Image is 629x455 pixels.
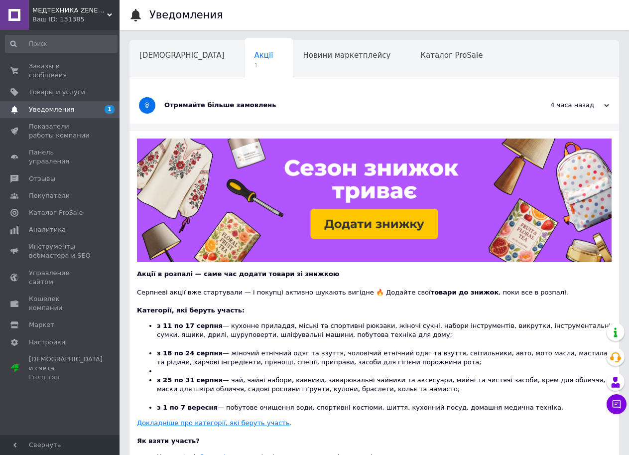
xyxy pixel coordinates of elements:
h1: Уведомления [149,9,223,21]
span: Настройки [29,338,65,347]
b: з 11 по 17 серпня [157,322,223,329]
span: Каталог ProSale [420,51,483,60]
span: [DEMOGRAPHIC_DATA] и счета [29,355,103,382]
b: з 25 по 31 серпня [157,376,223,384]
span: Заказы и сообщения [29,62,92,80]
span: Уведомления [29,105,74,114]
span: Покупатели [29,191,70,200]
div: 4 часа назад [509,101,609,110]
span: Управление сайтом [29,269,92,287]
li: — кухонне приладдя, міські та спортивні рюкзаки, жіночі сукні, набори інструментів, викрутки, інс... [157,321,612,349]
div: Prom топ [29,373,103,382]
span: Каталог ProSale [29,208,83,217]
u: Докладніше про категорії, які беруть участь [137,419,290,427]
span: Инструменты вебмастера и SEO [29,242,92,260]
li: — побутове очищення води, спортивні костюми, шиття, кухонний посуд, домашня медична техніка. [157,403,612,412]
b: Категорії, які беруть участь: [137,306,245,314]
b: Акції в розпалі — саме час додати товари зі знижкою [137,270,339,278]
span: Отзывы [29,174,55,183]
div: Отримайте більше замовлень [164,101,509,110]
span: Панель управления [29,148,92,166]
div: Ваш ID: 131385 [32,15,120,24]
span: 1 [105,105,115,114]
b: з 18 по 24 серпня [157,349,223,357]
b: Як взяти участь? [137,437,200,445]
span: Показатели работы компании [29,122,92,140]
span: Маркет [29,320,54,329]
span: Кошелек компании [29,295,92,312]
input: Поиск [5,35,118,53]
li: — жіночий етнічний одяг та взуття, чоловічий етнічний одяг та взуття, світильники, авто, мото мас... [157,349,612,367]
span: МЕДТЕХНИКА ZENET-ДНЕПР - Медицинское и массажное оборудование [32,6,107,15]
span: Новини маркетплейсу [303,51,390,60]
li: — чай, чайні набори, кавники, заварювальні чайники та аксесуари, мийні та чистячі засоби, крем дл... [157,376,612,403]
span: Акції [254,51,273,60]
span: [DEMOGRAPHIC_DATA] [139,51,225,60]
div: Серпневі акції вже стартували — і покупці активно шукають вигідне 🔥 Додайте свої , поки все в роз... [137,279,612,297]
span: Аналитика [29,225,66,234]
b: з 1 по 7 вересня [157,404,218,411]
a: Докладніше про категорії, які беруть участь. [137,419,292,427]
span: Товары и услуги [29,88,85,97]
span: 1 [254,62,273,69]
b: товари до знижок [431,289,499,296]
button: Чат с покупателем [607,394,627,414]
